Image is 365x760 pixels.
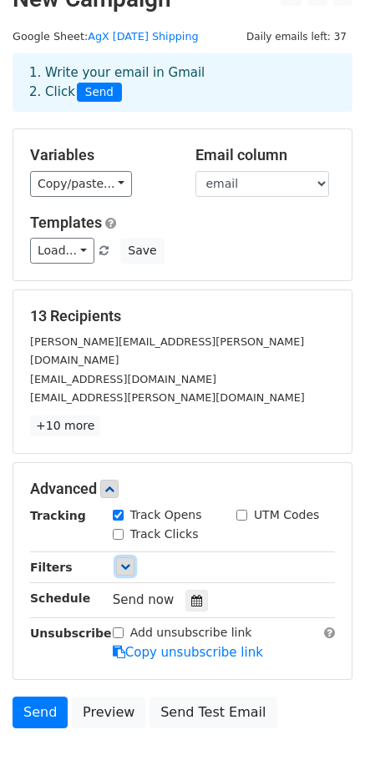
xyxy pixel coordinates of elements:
label: Track Opens [130,506,202,524]
a: +10 more [30,415,100,436]
label: Add unsubscribe link [130,624,252,642]
strong: Tracking [30,509,86,522]
strong: Unsubscribe [30,627,112,640]
a: AgX [DATE] Shipping [88,30,198,43]
a: Copy/paste... [30,171,132,197]
small: [EMAIL_ADDRESS][DOMAIN_NAME] [30,373,216,385]
button: Save [120,238,164,264]
a: Copy unsubscribe link [113,645,263,660]
a: Send Test Email [150,697,276,728]
small: Google Sheet: [13,30,199,43]
a: Load... [30,238,94,264]
span: Daily emails left: 37 [241,28,352,46]
a: Preview [72,697,145,728]
h5: Variables [30,146,170,164]
strong: Schedule [30,591,90,605]
strong: Filters [30,561,73,574]
label: Track Clicks [130,526,199,543]
a: Templates [30,214,102,231]
iframe: Chat Widget [281,680,365,760]
span: Send [77,83,122,103]
h5: Email column [195,146,336,164]
a: Send [13,697,68,728]
small: [PERSON_NAME][EMAIL_ADDRESS][PERSON_NAME][DOMAIN_NAME] [30,335,304,367]
div: 1. Write your email in Gmail 2. Click [17,63,348,102]
a: Daily emails left: 37 [241,30,352,43]
label: UTM Codes [254,506,319,524]
span: Send now [113,592,175,607]
h5: Advanced [30,480,335,498]
small: [EMAIL_ADDRESS][PERSON_NAME][DOMAIN_NAME] [30,391,305,404]
h5: 13 Recipients [30,307,335,325]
